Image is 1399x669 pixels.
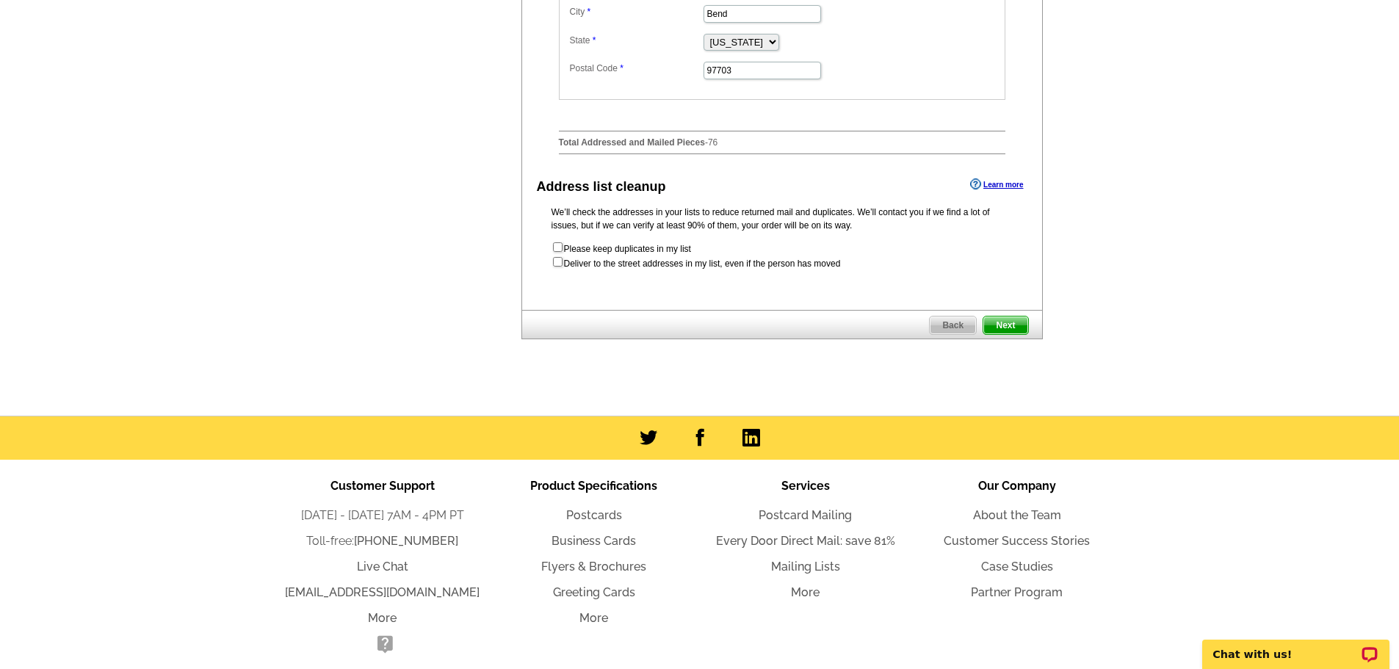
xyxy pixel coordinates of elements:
[983,317,1027,334] span: Next
[530,479,657,493] span: Product Specifications
[368,611,397,625] a: More
[330,479,435,493] span: Customer Support
[541,560,646,574] a: Flyers & Brochures
[537,177,666,197] div: Address list cleanup
[559,137,705,148] strong: Total Addressed and Mailed Pieces
[570,34,702,47] label: State
[285,585,480,599] a: [EMAIL_ADDRESS][DOMAIN_NAME]
[759,508,852,522] a: Postcard Mailing
[552,206,1013,232] p: We’ll check the addresses in your lists to reduce returned mail and duplicates. We’ll contact you...
[944,534,1090,548] a: Customer Success Stories
[973,508,1061,522] a: About the Team
[357,560,408,574] a: Live Chat
[354,534,458,548] a: [PHONE_NUMBER]
[552,241,1013,270] form: Please keep duplicates in my list Deliver to the street addresses in my list, even if the person ...
[566,508,622,522] a: Postcards
[771,560,840,574] a: Mailing Lists
[570,62,702,75] label: Postal Code
[716,534,895,548] a: Every Door Direct Mail: save 81%
[781,479,830,493] span: Services
[579,611,608,625] a: More
[971,585,1063,599] a: Partner Program
[277,507,488,524] li: [DATE] - [DATE] 7AM - 4PM PT
[981,560,1053,574] a: Case Studies
[929,316,977,335] a: Back
[553,585,635,599] a: Greeting Cards
[277,532,488,550] li: Toll-free:
[930,317,976,334] span: Back
[1193,623,1399,669] iframe: LiveChat chat widget
[708,137,717,148] span: 76
[791,585,820,599] a: More
[970,178,1023,190] a: Learn more
[978,479,1056,493] span: Our Company
[570,5,702,18] label: City
[552,534,636,548] a: Business Cards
